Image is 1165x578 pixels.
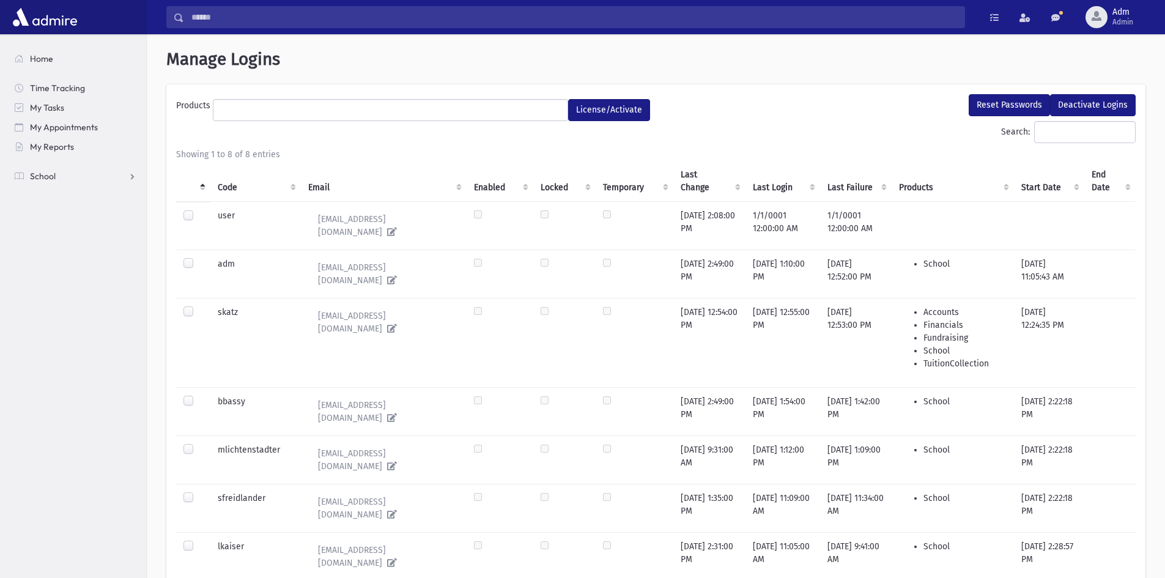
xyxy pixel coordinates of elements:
[1014,435,1084,484] td: [DATE] 2:22:18 PM
[30,122,98,133] span: My Appointments
[745,435,820,484] td: [DATE] 1:12:00 PM
[820,298,891,387] td: [DATE] 12:53:00 PM
[1014,387,1084,435] td: [DATE] 2:22:18 PM
[923,540,1007,553] li: School
[820,201,891,250] td: 1/1/0001 12:00:00 AM
[820,484,891,532] td: [DATE] 11:34:00 AM
[673,161,745,202] th: Last Change : activate to sort column ascending
[5,137,146,157] a: My Reports
[673,484,745,532] td: [DATE] 1:35:00 PM
[673,298,745,387] td: [DATE] 12:54:00 PM
[1014,250,1084,298] td: [DATE] 11:05:43 AM
[923,306,1007,319] li: Accounts
[308,306,459,339] a: [EMAIL_ADDRESS][DOMAIN_NAME]
[166,49,1145,70] h1: Manage Logins
[923,258,1007,270] li: School
[745,161,820,202] th: Last Login : activate to sort column ascending
[820,161,891,202] th: Last Failure : activate to sort column ascending
[467,161,533,202] th: Enabled : activate to sort column ascending
[5,78,146,98] a: Time Tracking
[820,387,891,435] td: [DATE] 1:42:00 PM
[533,161,596,202] th: Locked : activate to sort column ascending
[745,484,820,532] td: [DATE] 11:09:00 AM
[745,387,820,435] td: [DATE] 1:54:00 PM
[745,250,820,298] td: [DATE] 1:10:00 PM
[1014,484,1084,532] td: [DATE] 2:22:18 PM
[176,99,213,116] label: Products
[210,298,300,387] td: skatz
[308,209,459,242] a: [EMAIL_ADDRESS][DOMAIN_NAME]
[1014,161,1084,202] th: Start Date : activate to sort column ascending
[673,387,745,435] td: [DATE] 2:49:00 PM
[176,161,210,202] th: : activate to sort column descending
[308,395,459,428] a: [EMAIL_ADDRESS][DOMAIN_NAME]
[923,344,1007,357] li: School
[820,435,891,484] td: [DATE] 1:09:00 PM
[308,258,459,291] a: [EMAIL_ADDRESS][DOMAIN_NAME]
[308,540,459,573] a: [EMAIL_ADDRESS][DOMAIN_NAME]
[1034,121,1136,143] input: Search:
[10,5,80,29] img: AdmirePro
[923,357,1007,370] li: TuitionCollection
[30,53,53,64] span: Home
[596,161,674,202] th: Temporary : activate to sort column ascending
[1112,17,1133,27] span: Admin
[673,250,745,298] td: [DATE] 2:49:00 PM
[969,94,1050,116] button: Reset Passwords
[301,161,467,202] th: Email : activate to sort column ascending
[308,443,459,476] a: [EMAIL_ADDRESS][DOMAIN_NAME]
[210,250,300,298] td: adm
[210,161,300,202] th: Code : activate to sort column ascending
[30,171,56,182] span: School
[820,250,891,298] td: [DATE] 12:52:00 PM
[184,6,964,28] input: Search
[5,117,146,137] a: My Appointments
[745,298,820,387] td: [DATE] 12:55:00 PM
[30,102,64,113] span: My Tasks
[210,387,300,435] td: bbassy
[673,201,745,250] td: [DATE] 2:08:00 PM
[923,319,1007,332] li: Financials
[210,201,300,250] td: user
[210,435,300,484] td: mlichtenstadter
[176,148,1136,161] div: Showing 1 to 8 of 8 entries
[5,49,146,69] a: Home
[923,443,1007,456] li: School
[568,99,650,121] button: License/Activate
[1084,161,1136,202] th: End Date : activate to sort column ascending
[1050,94,1136,116] button: Deactivate Logins
[892,161,1014,202] th: Products : activate to sort column ascending
[30,141,74,152] span: My Reports
[923,395,1007,408] li: School
[308,492,459,525] a: [EMAIL_ADDRESS][DOMAIN_NAME]
[1014,298,1084,387] td: [DATE] 12:24:35 PM
[673,435,745,484] td: [DATE] 9:31:00 AM
[30,83,85,94] span: Time Tracking
[923,332,1007,344] li: Fundraising
[923,492,1007,505] li: School
[5,166,146,186] a: School
[1112,7,1133,17] span: Adm
[745,201,820,250] td: 1/1/0001 12:00:00 AM
[1001,121,1136,143] label: Search:
[5,98,146,117] a: My Tasks
[210,484,300,532] td: sfreidlander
